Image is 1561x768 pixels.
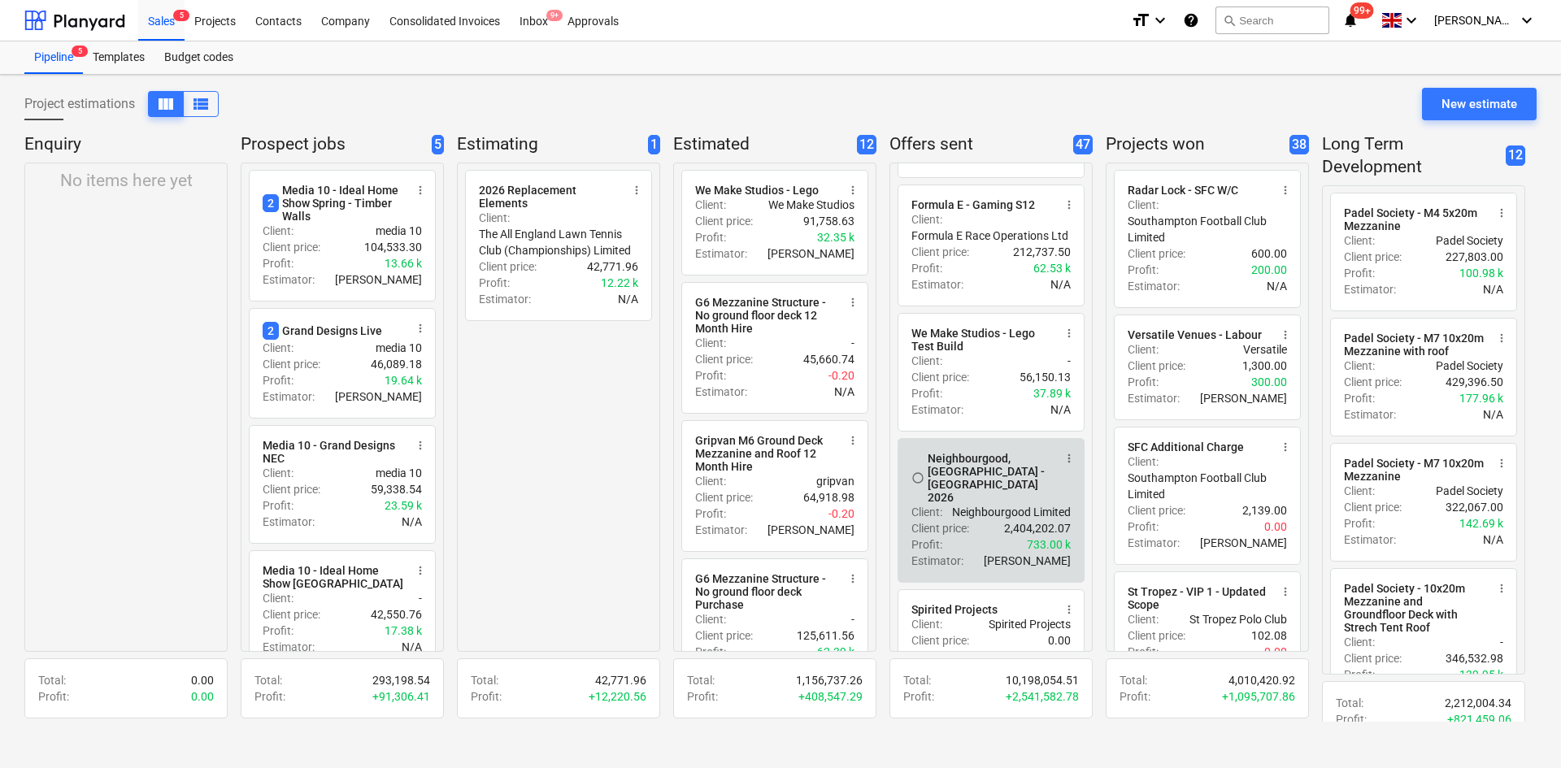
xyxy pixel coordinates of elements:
span: 2 [263,322,279,340]
p: 12.22 k [601,275,638,291]
p: 62.53 k [1033,260,1071,276]
span: View as columns [191,94,211,114]
p: Profit : [911,649,942,665]
p: Client : [479,210,510,226]
p: Client : [695,473,726,489]
p: Client price : [263,606,320,623]
div: We Make Studios - Lego [695,184,819,197]
i: keyboard_arrow_down [1150,11,1170,30]
p: 300.00 [1251,374,1287,390]
p: Southampton Football Club Limited [1128,213,1287,245]
i: format_size [1131,11,1150,30]
p: + 408,547.29 [798,688,863,705]
p: Estimator : [1128,390,1180,406]
p: + 821,459.06 [1447,711,1511,727]
div: St Tropez - VIP 1 - Updated Scope [1128,585,1269,611]
span: 5 [432,135,444,155]
p: 42,771.96 [595,672,646,688]
p: Profit : [687,688,718,705]
span: more_vert [1495,332,1508,345]
span: more_vert [846,434,859,447]
p: Client price : [1344,249,1402,265]
p: 0.00 [191,672,214,688]
p: -0.20 [828,367,854,384]
p: - [851,335,854,351]
p: Client : [695,611,726,627]
span: 2 [263,194,279,212]
p: Client price : [911,369,969,385]
p: No items here yet [60,170,193,193]
p: + 1,095,707.86 [1222,688,1295,705]
span: more_vert [1495,582,1508,595]
span: more_vert [1063,198,1076,211]
p: Estimating [457,133,641,156]
div: Media 10 - Grand Designs NEC [263,439,404,465]
p: 4,010,420.92 [1228,672,1295,688]
button: New estimate [1422,88,1537,120]
div: Grand Designs Live [263,322,382,340]
p: Client price : [695,351,753,367]
div: New estimate [1441,93,1517,115]
div: G6 Mezzanine Structure - No ground floor deck Purchase [695,572,837,611]
p: Estimated [673,133,850,156]
div: Padel Society - M7 10x20m Mezzanine [1344,457,1485,483]
p: Profit : [471,688,502,705]
p: Estimator : [911,553,963,569]
i: Knowledge base [1183,11,1199,30]
p: Estimator : [1128,278,1180,294]
div: Padel Society - M7 10x20m Mezzanine with roof [1344,332,1485,358]
p: Client price : [911,520,969,536]
p: 139.95 k [1459,666,1503,683]
p: N/A [1267,278,1287,294]
p: Estimator : [911,276,963,293]
span: 99+ [1350,2,1374,19]
p: N/A [1483,532,1503,548]
p: Client price : [479,258,537,275]
p: [PERSON_NAME] [335,271,422,288]
p: Profit : [263,372,294,388]
span: 12 [857,135,876,155]
div: Budget codes [154,41,243,74]
p: 600.00 [1251,245,1287,262]
p: Neighbourgood Limited [952,504,1071,520]
p: Client : [911,616,942,632]
p: Profit : [263,623,294,639]
div: 2026 Replacement Elements [479,184,620,210]
p: Client price : [1344,374,1402,390]
p: Estimator : [695,384,747,400]
p: Client price : [1344,499,1402,515]
p: 19.64 k [385,372,422,388]
p: Client price : [1344,650,1402,666]
span: 47 [1073,135,1093,155]
p: We Make Studios [768,197,854,213]
p: [PERSON_NAME] [1200,535,1287,551]
p: Client price : [263,481,320,497]
p: Client price : [695,489,753,505]
p: N/A [1483,281,1503,297]
p: 293,198.54 [372,672,430,688]
div: Media 10 - Ideal Home Show Spring - Timber Walls [263,184,404,223]
p: 429,396.50 [1446,374,1503,390]
p: Versatile [1243,341,1287,358]
p: Padel Society [1436,358,1503,374]
p: Client : [1344,483,1375,499]
p: The All England Lawn Tennis Club (Championships) Limited [479,226,638,258]
p: Padel Society [1436,232,1503,249]
p: Client price : [1128,627,1185,644]
p: 102.08 [1251,627,1287,644]
div: Radar Lock - SFC W/C [1128,184,1238,197]
i: notifications [1342,11,1359,30]
p: 2,404,202.07 [1004,520,1071,536]
p: 104,533.30 [364,239,422,255]
span: 38 [1289,135,1309,155]
span: more_vert [414,439,427,452]
p: Estimator : [911,401,963,418]
p: Client : [695,335,726,351]
div: Padel Society - 10x20m Mezzanine and Groundfloor Deck with Strech Tent Roof [1344,582,1485,634]
p: 42,550.76 [371,606,422,623]
div: SFC Additional Charge [1128,440,1244,453]
p: Profit : [1336,711,1367,727]
p: 2,212,004.34 [1445,695,1511,711]
span: Mark as complete [911,471,924,484]
p: Enquiry [24,133,221,156]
